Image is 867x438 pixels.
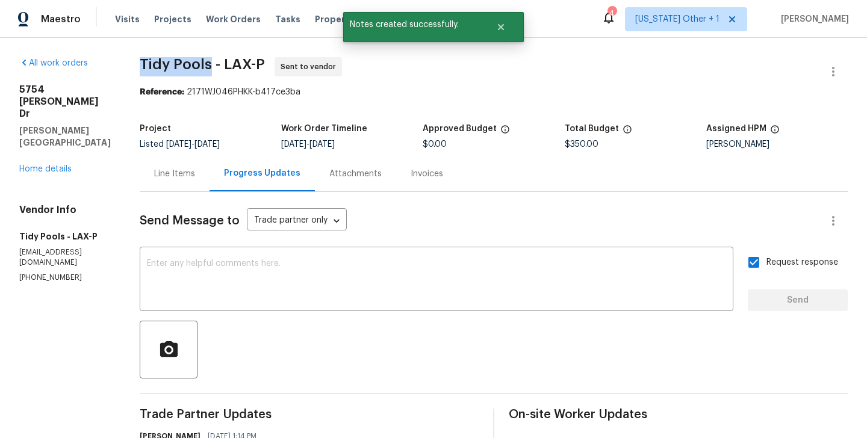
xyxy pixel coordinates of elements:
a: All work orders [19,59,88,67]
div: Trade partner only [247,211,347,231]
span: - [166,140,220,149]
span: Tasks [275,15,300,23]
h5: Assigned HPM [706,125,766,133]
a: Home details [19,165,72,173]
div: Attachments [329,168,382,180]
span: Listed [140,140,220,149]
p: [PHONE_NUMBER] [19,273,111,283]
div: 4 [608,7,616,19]
span: Sent to vendor [281,61,341,73]
span: Work Orders [206,13,261,25]
h5: Tidy Pools - LAX-P [19,230,111,242]
h5: Project [140,125,171,133]
span: Tidy Pools - LAX-P [140,57,265,72]
span: $350.00 [565,140,598,149]
h5: Total Budget [565,125,619,133]
div: Line Items [154,168,195,180]
span: Maestro [41,13,81,25]
span: $0.00 [423,140,447,149]
h2: 5754 [PERSON_NAME] Dr [19,84,111,120]
span: Send Message to [140,215,240,227]
span: The hpm assigned to this work order. [770,125,780,140]
div: Progress Updates [224,167,300,179]
span: [DATE] [309,140,335,149]
b: Reference: [140,88,184,96]
span: The total cost of line items that have been approved by both Opendoor and the Trade Partner. This... [500,125,510,140]
h5: [PERSON_NAME][GEOGRAPHIC_DATA] [19,125,111,149]
p: [EMAIL_ADDRESS][DOMAIN_NAME] [19,247,111,268]
h5: Work Order Timeline [281,125,367,133]
div: 2171WJ046PHKK-b417ce3ba [140,86,848,98]
span: The total cost of line items that have been proposed by Opendoor. This sum includes line items th... [623,125,632,140]
span: [DATE] [281,140,306,149]
h5: Approved Budget [423,125,497,133]
span: Properties [315,13,362,25]
span: - [281,140,335,149]
span: [US_STATE] Other + 1 [635,13,719,25]
span: [DATE] [166,140,191,149]
span: [PERSON_NAME] [776,13,849,25]
div: Invoices [411,168,443,180]
span: [DATE] [194,140,220,149]
span: Trade Partner Updates [140,409,479,421]
span: Notes created successfully. [343,12,481,37]
span: Request response [766,256,838,269]
div: [PERSON_NAME] [706,140,848,149]
h4: Vendor Info [19,204,111,216]
button: Close [481,15,521,39]
span: Projects [154,13,191,25]
span: Visits [115,13,140,25]
span: On-site Worker Updates [509,409,848,421]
